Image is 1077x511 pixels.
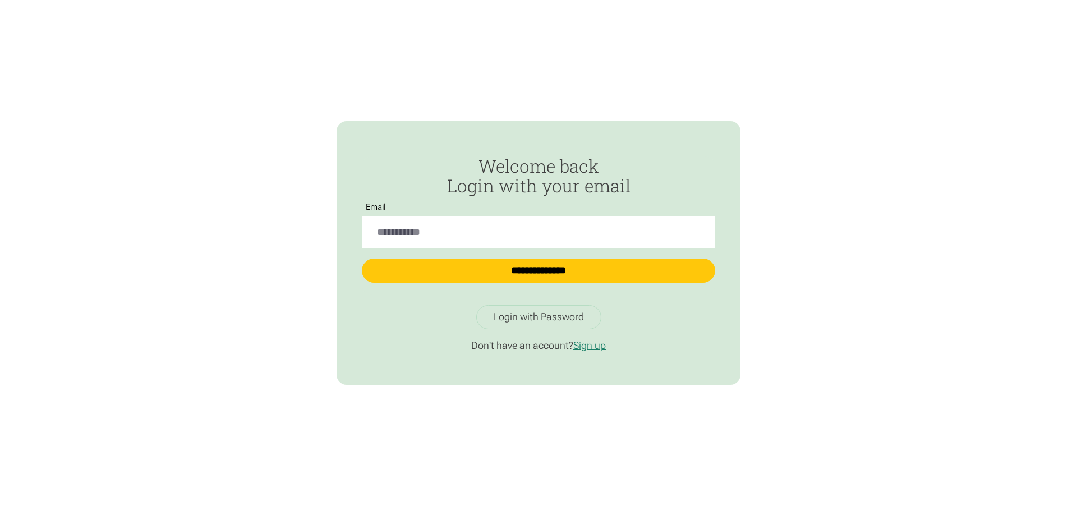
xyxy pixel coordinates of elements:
form: Passwordless Login [362,156,715,295]
a: Sign up [573,339,606,351]
p: Don't have an account? [362,339,715,352]
label: Email [362,202,390,212]
div: Login with Password [494,311,584,324]
h2: Welcome back Login with your email [362,156,715,195]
